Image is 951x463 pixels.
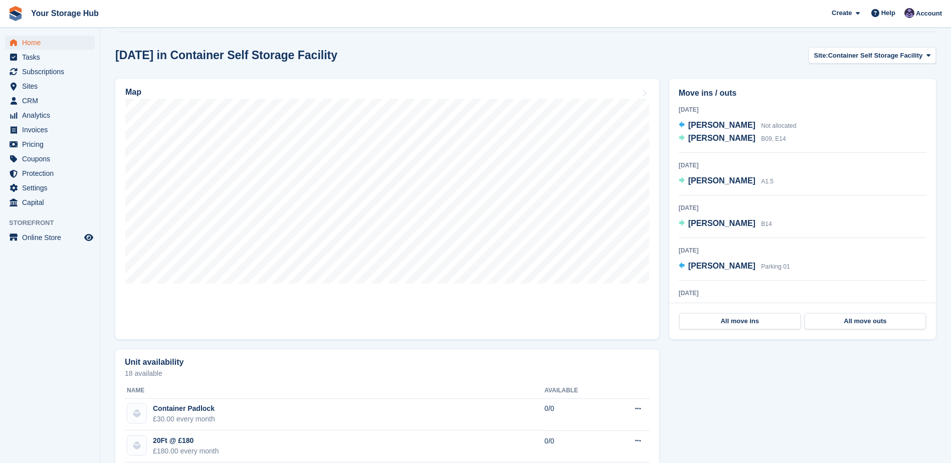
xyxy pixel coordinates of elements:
span: [PERSON_NAME] [688,219,755,227]
span: Online Store [22,230,82,245]
div: [DATE] [679,105,926,114]
span: Capital [22,195,82,209]
h2: Unit availability [125,358,183,367]
span: Help [881,8,895,18]
a: All move ins [679,313,801,329]
a: menu [5,195,95,209]
span: A1.5 [761,178,774,185]
span: Site: [814,51,828,61]
img: blank-unit-type-icon-ffbac7b88ba66c5e286b0e438baccc4b9c83835d4c34f86887a83fc20ec27e7b.svg [127,436,146,455]
a: [PERSON_NAME] Not allocated [679,119,797,132]
div: £30.00 every month [153,414,215,424]
a: [PERSON_NAME] Parking 01 [679,260,790,273]
h2: Move ins / outs [679,87,926,99]
a: [PERSON_NAME] B09, E14 [679,132,786,145]
a: menu [5,123,95,137]
span: [PERSON_NAME] [688,262,755,270]
td: 0/0 [544,398,609,430]
span: CRM [22,94,82,108]
span: Parking 01 [761,263,790,270]
span: Invoices [22,123,82,137]
h2: [DATE] in Container Self Storage Facility [115,49,337,62]
p: 18 available [125,370,650,377]
a: menu [5,79,95,93]
th: Name [125,383,544,399]
a: menu [5,108,95,122]
button: Site: Container Self Storage Facility [809,47,936,64]
div: [DATE] [679,161,926,170]
td: 0/0 [544,430,609,462]
div: Container Padlock [153,403,215,414]
span: Tasks [22,50,82,64]
span: [PERSON_NAME] [688,176,755,185]
span: Subscriptions [22,65,82,79]
a: menu [5,50,95,64]
div: 20Ft @ £180 [153,435,219,446]
span: Sites [22,79,82,93]
span: [PERSON_NAME] [688,121,755,129]
span: Analytics [22,108,82,122]
a: Map [115,79,659,339]
span: B14 [761,220,772,227]
div: [DATE] [679,246,926,255]
span: Container Self Storage Facility [828,51,923,61]
img: stora-icon-8386f47178a22dfd0bd8f6a31ec36ba5ce8667c1dd55bd0f319d3a0aa187defe.svg [8,6,23,21]
span: Not allocated [761,122,796,129]
img: blank-unit-type-icon-ffbac7b88ba66c5e286b0e438baccc4b9c83835d4c34f86887a83fc20ec27e7b.svg [127,404,146,423]
th: Available [544,383,609,399]
div: £180.00 every month [153,446,219,456]
a: menu [5,65,95,79]
a: menu [5,94,95,108]
a: [PERSON_NAME] A1.5 [679,175,774,188]
span: Home [22,36,82,50]
img: Liam Beddard [904,8,914,18]
a: Your Storage Hub [27,5,103,22]
span: Settings [22,181,82,195]
span: Coupons [22,152,82,166]
span: Create [832,8,852,18]
a: All move outs [805,313,926,329]
a: menu [5,152,95,166]
span: Pricing [22,137,82,151]
a: menu [5,137,95,151]
span: [PERSON_NAME] [688,134,755,142]
h2: Map [125,88,141,97]
div: [DATE] [679,203,926,212]
a: menu [5,36,95,50]
span: B09, E14 [761,135,786,142]
div: [DATE] [679,289,926,298]
a: Preview store [83,232,95,244]
span: Account [916,9,942,19]
a: [PERSON_NAME] B14 [679,217,772,230]
span: Storefront [9,218,100,228]
a: menu [5,230,95,245]
span: Protection [22,166,82,180]
a: menu [5,181,95,195]
a: menu [5,166,95,180]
